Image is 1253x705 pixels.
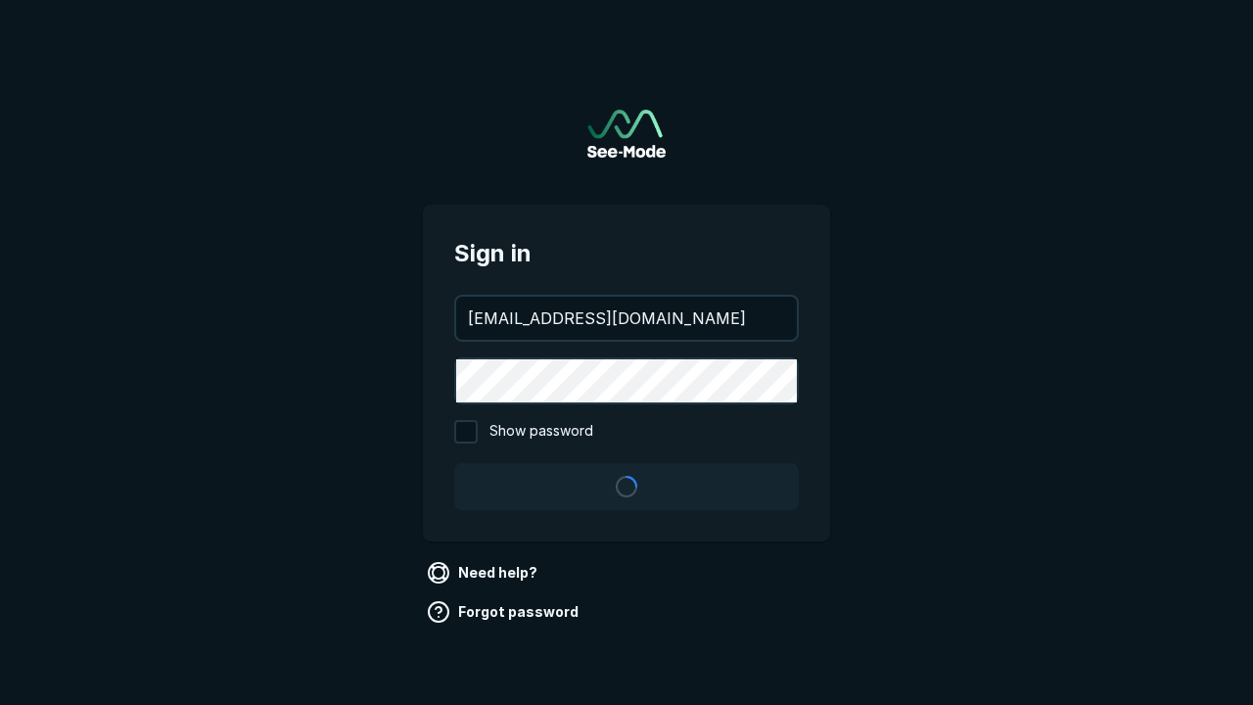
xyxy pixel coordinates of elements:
a: Go to sign in [587,110,666,158]
span: Show password [489,420,593,444]
input: your@email.com [456,297,797,340]
img: See-Mode Logo [587,110,666,158]
a: Forgot password [423,596,586,628]
a: Need help? [423,557,545,588]
span: Sign in [454,236,799,271]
